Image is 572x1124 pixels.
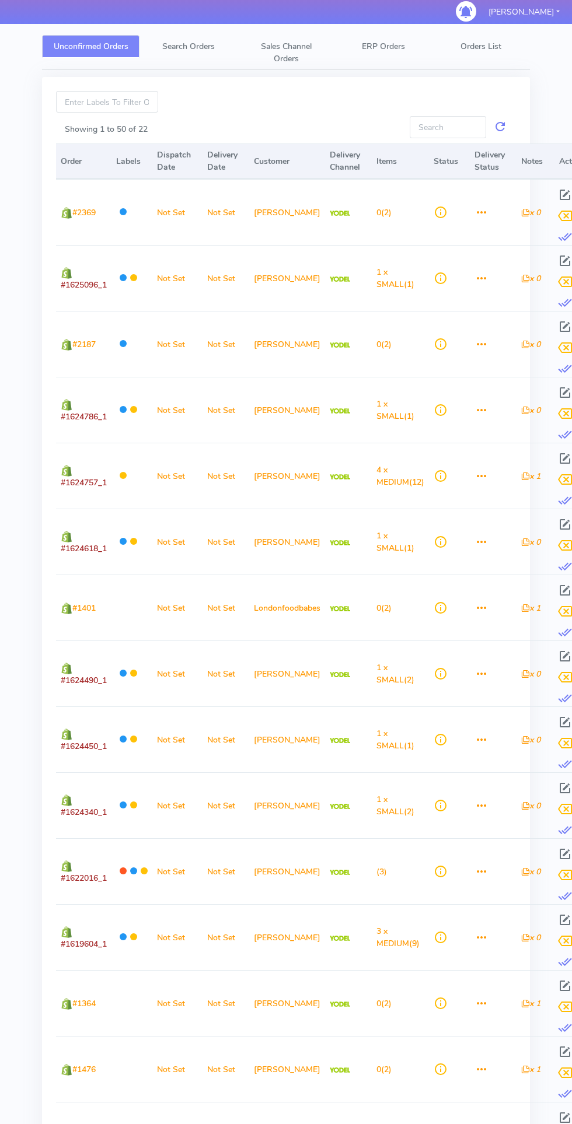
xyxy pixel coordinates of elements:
[61,939,107,950] span: #1619604_1
[152,772,203,838] td: Not Set
[61,543,107,554] span: #1624618_1
[330,1067,350,1073] img: Yodel
[376,728,414,751] span: (1)
[152,970,203,1036] td: Not Set
[376,530,404,554] span: 1 x SMALL
[54,41,128,52] span: Unconfirmed Orders
[249,179,325,245] td: [PERSON_NAME]
[152,1036,203,1102] td: Not Set
[249,245,325,311] td: [PERSON_NAME]
[521,866,540,877] i: x 0
[330,672,350,678] img: Yodel
[203,904,249,970] td: Not Set
[249,509,325,575] td: [PERSON_NAME]
[325,143,372,179] th: Delivery Channel
[461,41,501,52] span: Orders List
[330,211,350,216] img: Yodel
[376,728,404,751] span: 1 x SMALL
[330,804,350,810] img: Yodel
[162,41,215,52] span: Search Orders
[152,143,203,179] th: Dispatch Date
[376,998,392,1009] span: (2)
[261,41,312,64] span: Sales Channel Orders
[521,537,540,548] i: x 0
[249,143,325,179] th: Customer
[203,838,249,904] td: Not Set
[330,606,350,612] img: Yodel
[376,794,404,817] span: 1 x SMALL
[72,207,96,218] span: #2369
[152,904,203,970] td: Not Set
[203,640,249,706] td: Not Set
[249,443,325,509] td: [PERSON_NAME]
[330,738,350,744] img: Yodel
[203,706,249,772] td: Not Set
[376,339,392,350] span: (2)
[330,276,350,282] img: Yodel
[330,540,350,546] img: Yodel
[376,926,409,949] span: 3 x MEDIUM
[203,1036,249,1102] td: Not Set
[152,706,203,772] td: Not Set
[42,35,530,70] ul: Tabs
[521,405,540,416] i: x 0
[203,377,249,443] td: Not Set
[203,143,249,179] th: Delivery Date
[203,179,249,245] td: Not Set
[330,870,350,876] img: Yodel
[376,794,414,817] span: (2)
[61,411,107,422] span: #1624786_1
[376,662,414,685] span: (2)
[203,311,249,377] td: Not Set
[152,311,203,377] td: Not Set
[152,245,203,311] td: Not Set
[152,575,203,640] td: Not Set
[521,668,540,680] i: x 0
[429,143,470,179] th: Status
[330,1002,350,1007] img: Yodel
[56,91,158,113] input: Enter Labels To Filter Orders
[249,1036,325,1102] td: [PERSON_NAME]
[376,1064,392,1075] span: (2)
[152,179,203,245] td: Not Set
[152,838,203,904] td: Not Set
[152,377,203,443] td: Not Set
[111,143,152,179] th: Labels
[203,970,249,1036] td: Not Set
[249,772,325,838] td: [PERSON_NAME]
[249,377,325,443] td: [PERSON_NAME]
[521,998,540,1009] i: x 1
[376,926,420,949] span: (9)
[203,772,249,838] td: Not Set
[372,143,429,179] th: Items
[376,603,392,614] span: (2)
[72,1064,96,1075] span: #1476
[330,408,350,414] img: Yodel
[203,245,249,311] td: Not Set
[203,509,249,575] td: Not Set
[376,207,392,218] span: (2)
[203,443,249,509] td: Not Set
[521,471,540,482] i: x 1
[376,464,424,488] span: (12)
[61,675,107,686] span: #1624490_1
[376,866,387,877] span: (3)
[376,464,409,488] span: 4 x MEDIUM
[249,575,325,640] td: Londonfoodbabes
[330,474,350,480] img: Yodel
[376,662,404,685] span: 1 x SMALL
[72,603,96,614] span: #1401
[72,998,96,1009] span: #1364
[330,342,350,348] img: Yodel
[376,530,414,554] span: (1)
[249,904,325,970] td: [PERSON_NAME]
[470,143,517,179] th: Delivery Status
[152,640,203,706] td: Not Set
[517,143,554,179] th: Notes
[521,800,540,811] i: x 0
[521,603,540,614] i: x 1
[330,936,350,941] img: Yodel
[376,603,381,614] span: 0
[61,807,107,818] span: #1624340_1
[152,509,203,575] td: Not Set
